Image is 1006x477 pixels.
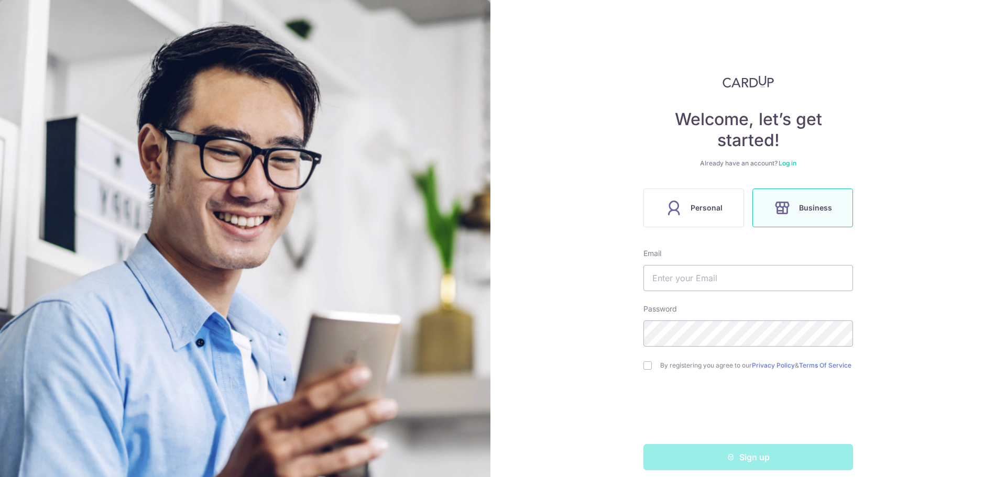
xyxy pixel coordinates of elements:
[643,248,661,259] label: Email
[643,265,853,291] input: Enter your Email
[799,361,851,369] a: Terms Of Service
[779,159,796,167] a: Log in
[639,188,748,227] a: Personal
[691,202,723,214] span: Personal
[643,304,677,314] label: Password
[643,109,853,151] h4: Welcome, let’s get started!
[723,75,774,88] img: CardUp Logo
[748,188,857,227] a: Business
[643,159,853,168] div: Already have an account?
[660,361,853,370] label: By registering you agree to our &
[752,361,795,369] a: Privacy Policy
[799,202,832,214] span: Business
[669,391,828,431] iframe: reCAPTCHA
